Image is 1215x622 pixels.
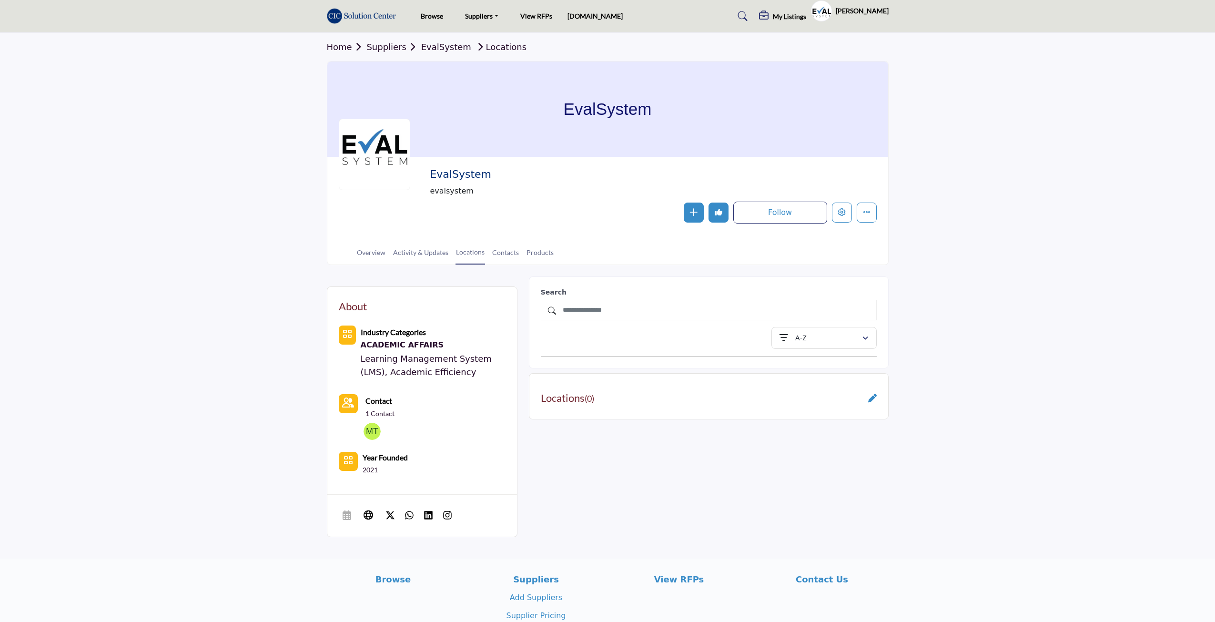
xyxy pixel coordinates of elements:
b: Contact [365,396,392,405]
a: Academic Efficiency [390,367,476,377]
a: Contact [365,394,392,407]
button: Follow [733,202,827,224]
h5: [PERSON_NAME] [836,6,889,16]
span: evalsystem [430,185,735,197]
a: Supplier Pricing [506,611,566,620]
button: Edit company [832,203,852,223]
a: Learning Management System (LMS), [361,354,492,377]
button: Category Icon [339,326,356,345]
b: Industry Categories [361,327,426,336]
a: Add Suppliers [510,593,562,602]
h2: Search [541,288,877,296]
a: Suppliers [458,10,505,23]
a: Suppliers [366,42,421,52]
img: LinkedIn [424,510,433,520]
a: View RFPs [613,573,746,586]
span: 0 [587,393,592,404]
h2: Locations [541,390,594,407]
a: Products [526,247,554,264]
a: Suppliers [470,573,603,586]
img: Instagram [443,510,452,520]
a: Browse [421,12,443,20]
b: Year Founded [363,452,408,463]
div: Academic program development, faculty resources, and curriculum enhancement solutions for higher ... [361,338,506,352]
a: Home [327,42,367,52]
a: Search [729,9,754,24]
a: Contact Us [756,573,889,586]
span: ( ) [585,393,594,404]
a: Link of redirect to contact page [339,394,358,413]
a: EvalSystem [421,42,471,52]
img: Mike D. [364,423,381,440]
a: Contacts [492,247,519,264]
button: More details [857,203,877,223]
h1: EvalSystem [564,61,652,157]
p: A-Z [795,333,807,343]
a: Locations [474,42,527,52]
button: No of member icon [339,452,358,471]
button: Undo like [709,203,729,223]
a: ACADEMIC AFFAIRS [361,338,506,352]
a: Redirect to location [868,392,877,405]
div: My Listings [759,11,806,22]
a: Overview [356,247,386,264]
h5: My Listings [773,12,806,21]
a: Industry Categories [361,327,426,337]
img: site Logo [327,8,401,24]
a: 1 Contact [365,409,395,418]
a: Locations [456,247,485,265]
button: Contact-Employee Icon [339,394,358,413]
a: Activity & Updates [393,247,449,264]
h2: EvalSystem [430,168,692,181]
img: Whatsapp [405,510,414,520]
img: X [385,510,395,520]
button: Show hide supplier dropdown [811,0,832,21]
button: A-Z [771,327,877,349]
h2: About [339,298,367,314]
a: Browse [327,573,460,586]
a: [DOMAIN_NAME] [567,12,623,20]
p: 2021 [363,465,378,475]
a: View RFPs [520,12,552,20]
